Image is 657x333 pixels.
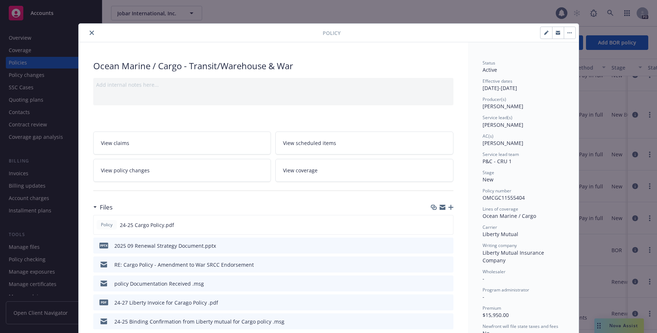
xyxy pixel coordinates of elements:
span: pptx [99,243,108,248]
span: AC(s) [483,133,493,139]
button: preview file [444,221,450,229]
span: pdf [99,299,108,305]
a: View scheduled items [275,132,453,154]
span: Wholesaler [483,269,505,275]
span: View claims [101,139,129,147]
div: RE: Cargo Policy - Amendment to War SRCC Endorsement [114,261,254,269]
span: Stage [483,169,494,176]
div: [DATE] - [DATE] [483,78,564,92]
button: preview file [444,318,451,325]
div: Ocean Marine / Cargo - Transit/Warehouse & War [93,60,453,72]
span: Policy number [483,188,511,194]
h3: Files [100,203,113,212]
button: preview file [444,299,451,306]
button: preview file [444,261,451,269]
span: P&C - CRU 1 [483,158,512,165]
span: Producer(s) [483,96,506,102]
span: View policy changes [101,166,150,174]
span: View coverage [283,166,318,174]
div: 24-25 Binding Confirmation from Liberty mutual for Cargo policy .msg [114,318,284,325]
button: download file [432,261,438,269]
button: download file [432,318,438,325]
div: 2025 09 Renewal Strategy Document.pptx [114,242,216,250]
span: - [483,293,484,300]
span: Status [483,60,495,66]
span: Carrier [483,224,497,230]
span: View scheduled items [283,139,336,147]
span: Policy [323,29,341,37]
span: Newfront will file state taxes and fees [483,323,558,329]
button: preview file [444,280,451,287]
a: View policy changes [93,159,271,182]
div: policy Documentation Received .msg [114,280,204,287]
span: Active [483,66,497,73]
button: download file [432,299,438,306]
div: Files [93,203,113,212]
span: Writing company [483,242,517,248]
span: [PERSON_NAME] [483,140,523,146]
div: Add internal notes here... [96,81,451,89]
button: download file [432,280,438,287]
div: 24-27 Liberty Invoice for Carago Policy .pdf [114,299,218,306]
button: preview file [444,242,451,250]
span: OMCGC11555404 [483,194,525,201]
span: New [483,176,493,183]
span: Policy [99,222,114,228]
button: download file [432,221,438,229]
span: - [483,275,484,282]
span: Service lead team [483,151,519,157]
span: [PERSON_NAME] [483,121,523,128]
button: close [87,28,96,37]
span: Service lead(s) [483,114,512,121]
span: [PERSON_NAME] [483,103,523,110]
span: Program administrator [483,287,529,293]
a: View claims [93,132,271,154]
span: 24-25 Cargo Policy.pdf [120,221,174,229]
span: $15,950.00 [483,312,509,318]
span: Premium [483,305,501,311]
span: Lines of coverage [483,206,518,212]
a: View coverage [275,159,453,182]
button: download file [432,242,438,250]
span: Liberty Mutual [483,231,518,238]
span: Liberty Mutual Insurance Company [483,249,546,264]
div: Ocean Marine / Cargo [483,212,564,220]
span: Effective dates [483,78,512,84]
